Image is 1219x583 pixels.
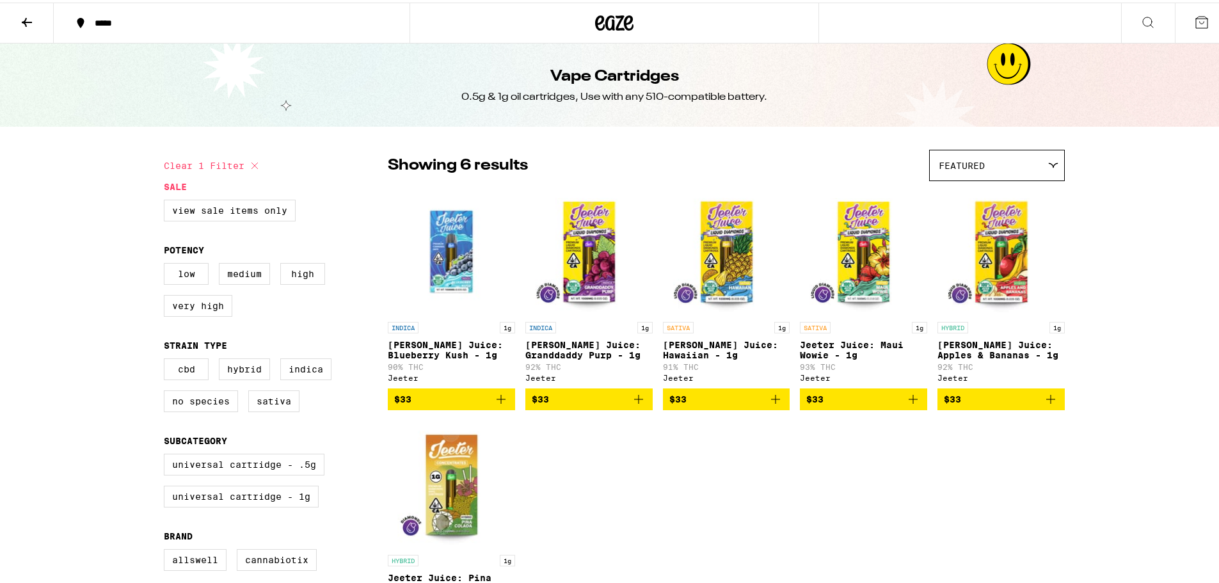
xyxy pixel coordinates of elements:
p: [PERSON_NAME] Juice: Granddaddy Purp - 1g [525,337,653,358]
label: High [280,260,325,282]
label: Cannabiotix [237,547,317,568]
div: Jeeter [388,371,515,379]
p: 92% THC [525,360,653,369]
p: 93% THC [800,360,927,369]
legend: Sale [164,179,187,189]
a: Open page for Jeeter Juice: Hawaiian - 1g from Jeeter [663,185,790,386]
img: Jeeter - Jeeter Juice: Granddaddy Purp - 1g [525,185,653,313]
legend: Brand [164,529,193,539]
img: Jeeter - Jeeter Juice: Hawaiian - 1g [663,185,790,313]
p: 1g [1049,319,1065,331]
legend: Strain Type [164,338,227,348]
button: Add to bag [663,386,790,408]
span: Hi. Need any help? [8,9,92,19]
p: 90% THC [388,360,515,369]
span: $33 [806,392,824,402]
label: Low [164,260,209,282]
label: Very High [164,292,232,314]
img: Jeeter - Jeeter Juice: Maui Wowie - 1g [800,185,927,313]
p: INDICA [525,319,556,331]
a: Open page for Jeeter Juice: Apples & Bananas - 1g from Jeeter [937,185,1065,386]
p: Showing 6 results [388,152,528,174]
img: Jeeter - Jeeter Juice: Blueberry Kush - 1g [388,185,515,313]
button: Add to bag [937,386,1065,408]
legend: Potency [164,243,204,253]
p: HYBRID [388,552,418,564]
a: Open page for Jeeter Juice: Blueberry Kush - 1g from Jeeter [388,185,515,386]
p: 1g [774,319,790,331]
label: CBD [164,356,209,378]
h1: Vape Cartridges [550,63,679,85]
img: Jeeter - Jeeter Juice: Pina Colada - 1g [388,418,515,546]
span: Featured [939,158,985,168]
p: INDICA [388,319,418,331]
span: $33 [669,392,687,402]
button: Clear 1 filter [164,147,262,179]
label: View Sale Items Only [164,197,296,219]
button: Add to bag [388,386,515,408]
div: Jeeter [663,371,790,379]
p: 1g [912,319,927,331]
p: 92% THC [937,360,1065,369]
label: Indica [280,356,331,378]
p: [PERSON_NAME] Juice: Blueberry Kush - 1g [388,337,515,358]
p: HYBRID [937,319,968,331]
p: 1g [637,319,653,331]
a: Open page for Jeeter Juice: Granddaddy Purp - 1g from Jeeter [525,185,653,386]
p: 91% THC [663,360,790,369]
div: Jeeter [937,371,1065,379]
label: No Species [164,388,238,410]
p: [PERSON_NAME] Juice: Apples & Bananas - 1g [937,337,1065,358]
p: [PERSON_NAME] Juice: Hawaiian - 1g [663,337,790,358]
div: 0.5g & 1g oil cartridges, Use with any 510-compatible battery. [461,88,767,102]
label: Hybrid [219,356,270,378]
p: 1g [500,552,515,564]
img: Jeeter - Jeeter Juice: Apples & Bananas - 1g [937,185,1065,313]
p: SATIVA [800,319,831,331]
p: Jeeter Juice: Maui Wowie - 1g [800,337,927,358]
span: $33 [532,392,549,402]
p: SATIVA [663,319,694,331]
label: Medium [219,260,270,282]
legend: Subcategory [164,433,227,443]
button: Add to bag [800,386,927,408]
span: $33 [944,392,961,402]
p: 1g [500,319,515,331]
div: Jeeter [525,371,653,379]
a: Open page for Jeeter Juice: Maui Wowie - 1g from Jeeter [800,185,927,386]
button: Add to bag [525,386,653,408]
label: Sativa [248,388,299,410]
label: Allswell [164,547,227,568]
label: Universal Cartridge - .5g [164,451,324,473]
span: $33 [394,392,411,402]
label: Universal Cartridge - 1g [164,483,319,505]
div: Jeeter [800,371,927,379]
